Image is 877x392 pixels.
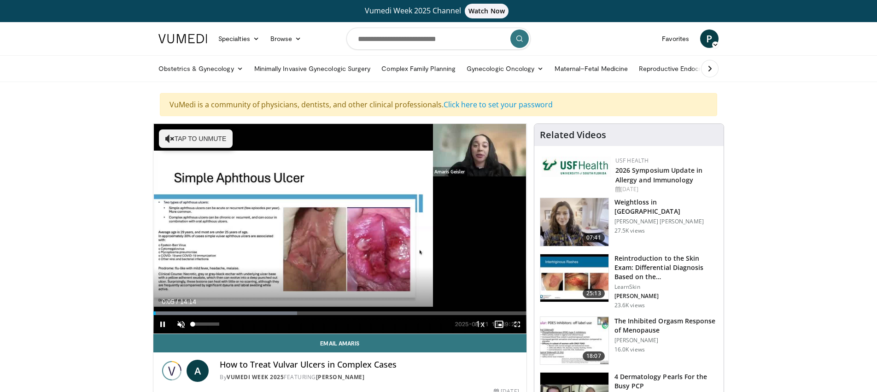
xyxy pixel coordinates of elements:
a: Maternal–Fetal Medicine [549,59,633,78]
a: 25:13 Reintroduction to the Skin Exam: Differential Diagnosis Based on the… LearnSkin [PERSON_NAM... [540,254,718,309]
button: Tap to unmute [159,129,233,148]
img: VuMedi Logo [158,34,207,43]
a: Minimally Invasive Gynecologic Surgery [249,59,376,78]
span: 25:13 [583,289,605,298]
p: [PERSON_NAME] [PERSON_NAME] [614,218,718,225]
div: VuMedi is a community of physicians, dentists, and other clinical professionals. [160,93,717,116]
h3: The Inhibited Orgasm Response of Menopause [614,316,718,335]
div: [DATE] [615,185,716,193]
a: Gynecologic Oncology [461,59,549,78]
a: Email Amaris [153,334,526,352]
div: Progress Bar [153,311,526,315]
p: 16.0K views [614,346,645,353]
span: Watch Now [465,4,509,18]
a: A [187,360,209,382]
span: 07:41 [583,233,605,242]
a: Click here to set your password [444,99,553,110]
a: Obstetrics & Gynecology [153,59,249,78]
button: Pause [153,315,172,333]
div: By FEATURING [220,373,519,381]
a: P [700,29,719,48]
a: 2026 Symposium Update in Allergy and Immunology [615,166,702,184]
a: USF Health [615,157,649,164]
a: Browse [265,29,307,48]
button: Unmute [172,315,190,333]
p: [PERSON_NAME] [614,337,718,344]
img: Vumedi Week 2025 [161,360,183,382]
a: 18:07 The Inhibited Orgasm Response of Menopause [PERSON_NAME] 16.0K views [540,316,718,365]
img: 283c0f17-5e2d-42ba-a87c-168d447cdba4.150x105_q85_crop-smart_upscale.jpg [540,317,608,365]
p: [PERSON_NAME] [614,293,718,300]
span: 0:05 [162,298,174,305]
a: 07:41 Weightloss in [GEOGRAPHIC_DATA] [PERSON_NAME] [PERSON_NAME] 27.5K views [540,198,718,246]
button: Fullscreen [508,315,526,333]
span: 18:07 [583,351,605,361]
span: 14:14 [180,298,196,305]
img: 9983fed1-7565-45be-8934-aef1103ce6e2.150x105_q85_crop-smart_upscale.jpg [540,198,608,246]
h3: Reintroduction to the Skin Exam: Differential Diagnosis Based on the… [614,254,718,281]
p: LearnSkin [614,283,718,291]
a: Vumedi Week 2025 ChannelWatch Now [160,4,717,18]
input: Search topics, interventions [346,28,531,50]
a: Favorites [656,29,695,48]
span: / [176,298,178,305]
video-js: Video Player [153,124,526,334]
a: Vumedi Week 2025 [227,373,284,381]
h3: Weightloss in [GEOGRAPHIC_DATA] [614,198,718,216]
img: 022c50fb-a848-4cac-a9d8-ea0906b33a1b.150x105_q85_crop-smart_upscale.jpg [540,254,608,302]
a: Complex Family Planning [376,59,461,78]
h3: 4 Dermatology Pearls For the Busy PCP [614,372,718,391]
a: Specialties [213,29,265,48]
img: 6ba8804a-8538-4002-95e7-a8f8012d4a11.png.150x105_q85_autocrop_double_scale_upscale_version-0.2.jpg [542,157,611,177]
button: Enable picture-in-picture mode [490,315,508,333]
a: Reproductive Endocrinology & [MEDICAL_DATA] [633,59,788,78]
a: [PERSON_NAME] [316,373,365,381]
button: Playback Rate [471,315,490,333]
p: 23.6K views [614,302,645,309]
h4: Related Videos [540,129,606,140]
p: 27.5K views [614,227,645,234]
div: Volume Level [193,322,219,326]
h4: How to Treat Vulvar Ulcers in Complex Cases [220,360,519,370]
